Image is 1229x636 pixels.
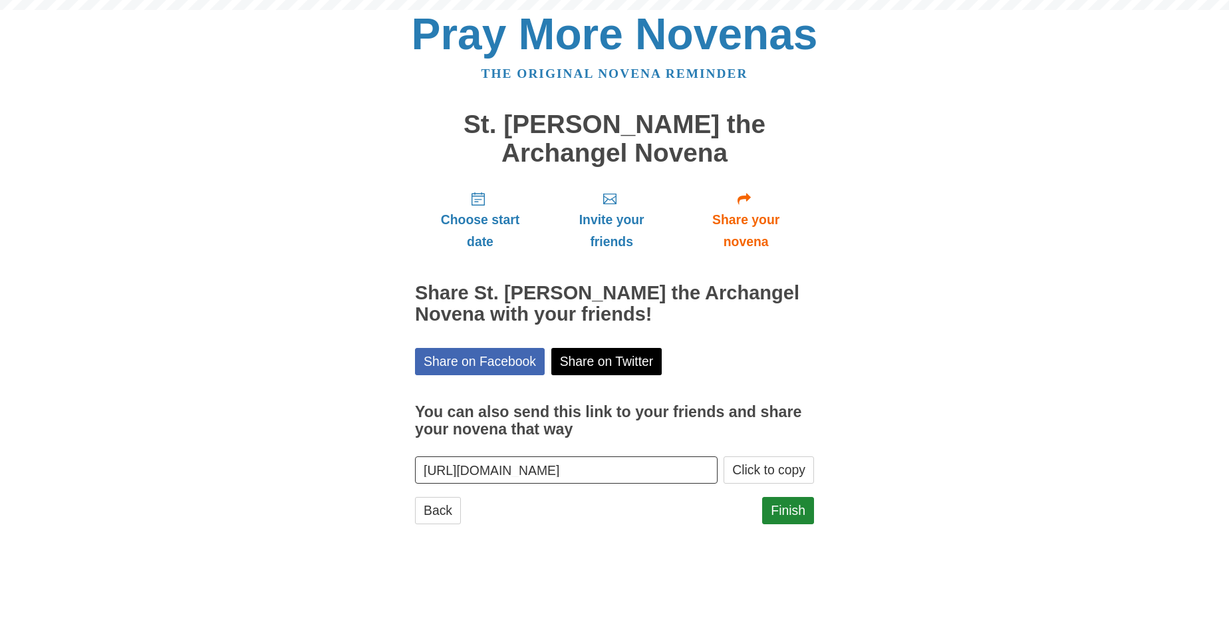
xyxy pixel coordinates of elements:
[559,209,664,253] span: Invite your friends
[428,209,532,253] span: Choose start date
[415,404,814,438] h3: You can also send this link to your friends and share your novena that way
[415,110,814,167] h1: St. [PERSON_NAME] the Archangel Novena
[415,180,545,259] a: Choose start date
[762,497,814,524] a: Finish
[415,348,545,375] a: Share on Facebook
[545,180,678,259] a: Invite your friends
[724,456,814,484] button: Click to copy
[551,348,662,375] a: Share on Twitter
[412,9,818,59] a: Pray More Novenas
[415,497,461,524] a: Back
[481,67,748,80] a: The original novena reminder
[678,180,814,259] a: Share your novena
[691,209,801,253] span: Share your novena
[415,283,814,325] h2: Share St. [PERSON_NAME] the Archangel Novena with your friends!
